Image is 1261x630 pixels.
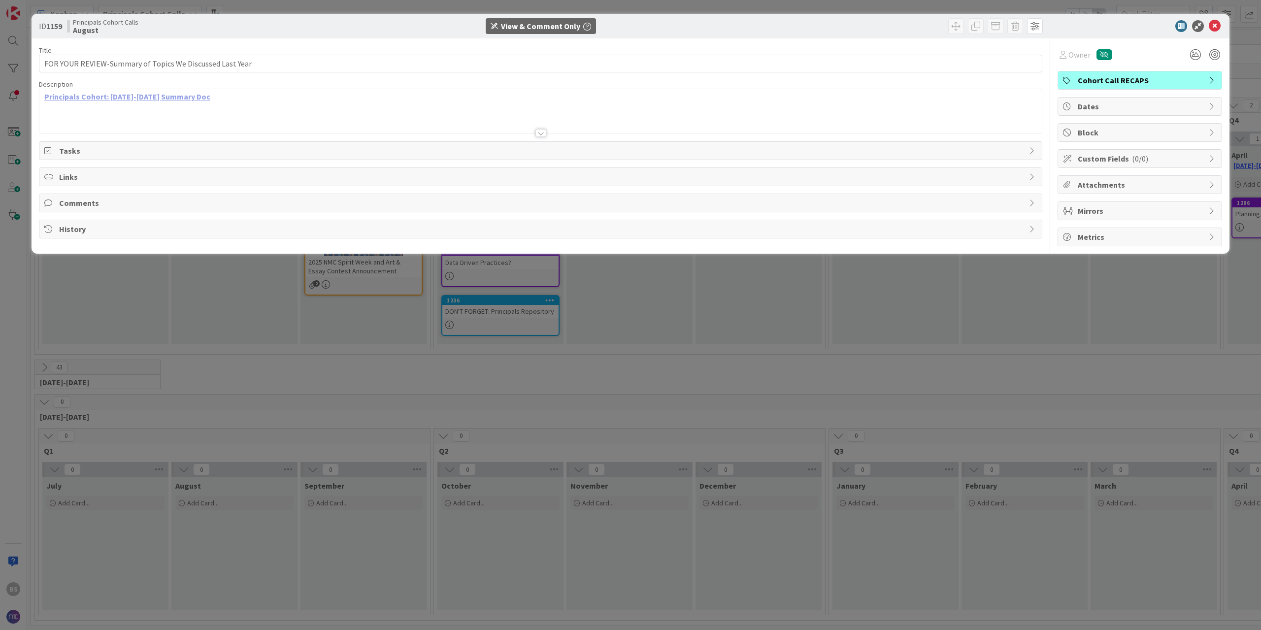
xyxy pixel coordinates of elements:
[1068,49,1091,61] span: Owner
[1078,205,1204,217] span: Mirrors
[1078,153,1204,165] span: Custom Fields
[46,21,62,31] b: 1159
[39,20,62,32] span: ID
[39,55,1042,72] input: type card name here...
[1078,231,1204,243] span: Metrics
[59,223,1024,235] span: History
[1132,154,1148,164] span: ( 0/0 )
[73,26,138,34] b: August
[501,20,580,32] div: View & Comment Only
[1078,100,1204,112] span: Dates
[1078,179,1204,191] span: Attachments
[39,46,52,55] label: Title
[44,92,210,101] a: Principals Cohort: [DATE]-[DATE] Summary Doc
[73,18,138,26] span: Principals Cohort Calls
[59,197,1024,209] span: Comments
[39,80,73,89] span: Description
[1078,74,1204,86] span: Cohort Call RECAPS
[59,145,1024,157] span: Tasks
[1078,127,1204,138] span: Block
[59,171,1024,183] span: Links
